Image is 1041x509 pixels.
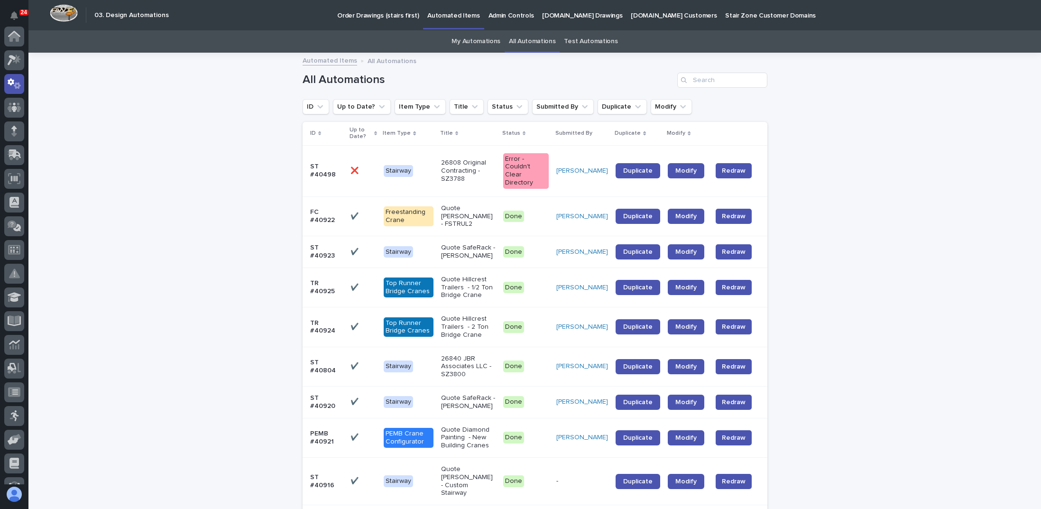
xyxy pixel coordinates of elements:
a: [PERSON_NAME] [556,398,608,406]
span: Modify [675,324,697,330]
a: Automated Items [303,55,357,65]
p: ❌ [350,165,360,175]
p: 26808 Original Contracting - SZ3788 [441,159,496,183]
a: [PERSON_NAME] [556,434,608,442]
button: Redraw [716,280,752,295]
a: Modify [668,280,704,295]
p: ✔️ [350,321,360,331]
p: Quote SafeRack - [PERSON_NAME] [441,394,496,410]
a: Modify [668,319,704,334]
a: [PERSON_NAME] [556,213,608,221]
span: Modify [675,363,697,370]
div: Done [503,211,524,222]
div: Done [503,475,524,487]
span: Modify [675,399,697,406]
p: Duplicate [615,128,641,139]
p: Quote SafeRack - [PERSON_NAME] [441,244,496,260]
button: Status [488,99,528,114]
p: ✔️ [350,282,360,292]
span: Redraw [722,362,746,371]
p: 24 [21,9,27,16]
p: ✔️ [350,211,360,221]
p: Quote Hillcrest Trailers - 1/2 Ton Bridge Crane [441,276,496,299]
a: Duplicate [616,430,660,445]
p: Quote Hillcrest Trailers - 2 Ton Bridge Crane [441,315,496,339]
div: Done [503,282,524,294]
a: Duplicate [616,163,660,178]
span: Duplicate [623,478,653,485]
tr: ST #40916✔️✔️ StairwayQuote [PERSON_NAME] - Custom StairwayDone-DuplicateModifyRedraw [303,457,767,505]
p: Up to Date? [350,125,372,142]
a: Duplicate [616,209,660,224]
a: Modify [668,359,704,374]
button: Up to Date? [333,99,391,114]
p: Quote Diamond Painting - New Building Cranes [441,426,496,450]
button: Redraw [716,244,752,259]
span: Modify [675,478,697,485]
p: ✔️ [350,396,360,406]
div: Stairway [384,165,413,177]
a: All Automations [509,30,555,53]
span: Redraw [722,212,746,221]
div: Done [503,321,524,333]
a: Modify [668,244,704,259]
p: Quote [PERSON_NAME] - Custom Stairway [441,465,496,497]
button: Redraw [716,474,752,489]
a: Modify [668,430,704,445]
button: Title [450,99,484,114]
span: Duplicate [623,363,653,370]
a: Modify [668,163,704,178]
span: Duplicate [623,213,653,220]
span: Redraw [722,433,746,443]
span: Duplicate [623,249,653,255]
p: ST #40498 [310,163,343,179]
span: Redraw [722,398,746,407]
button: Redraw [716,209,752,224]
p: FC #40922 [310,208,343,224]
span: Redraw [722,477,746,486]
p: ST #40920 [310,394,343,410]
p: Status [502,128,520,139]
button: Redraw [716,163,752,178]
span: Redraw [722,166,746,176]
div: Top Runner Bridge Cranes [384,278,433,297]
button: Submitted By [532,99,594,114]
a: [PERSON_NAME] [556,362,608,370]
span: Modify [675,284,697,291]
p: ✔️ [350,246,360,256]
p: Title [440,128,453,139]
span: Duplicate [623,324,653,330]
button: Item Type [395,99,446,114]
input: Search [677,73,767,88]
a: Duplicate [616,319,660,334]
span: Redraw [722,322,746,332]
p: ST #40923 [310,244,343,260]
div: Stairway [384,475,413,487]
div: Done [503,246,524,258]
a: Duplicate [616,474,660,489]
a: [PERSON_NAME] [556,323,608,331]
p: 26840 JBR Associates LLC - SZ3800 [441,355,496,379]
tr: ST #40498❌❌ Stairway26808 Original Contracting - SZ3788Error - Couldn't Clear Directory[PERSON_NA... [303,145,767,196]
button: Redraw [716,395,752,410]
button: Redraw [716,430,752,445]
p: ST #40916 [310,473,343,490]
a: Duplicate [616,395,660,410]
span: Modify [675,435,697,441]
a: [PERSON_NAME] [556,167,608,175]
span: Redraw [722,247,746,257]
a: Modify [668,395,704,410]
p: Submitted By [555,128,592,139]
p: All Automations [368,55,416,65]
tr: ST #40804✔️✔️ Stairway26840 JBR Associates LLC - SZ3800Done[PERSON_NAME] DuplicateModifyRedraw [303,347,767,386]
span: Duplicate [623,167,653,174]
a: [PERSON_NAME] [556,284,608,292]
span: Redraw [722,283,746,292]
p: TR #40925 [310,279,343,296]
a: Modify [668,474,704,489]
a: Duplicate [616,244,660,259]
p: Modify [667,128,685,139]
span: Duplicate [623,435,653,441]
a: Test Automations [564,30,617,53]
div: Done [503,432,524,444]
